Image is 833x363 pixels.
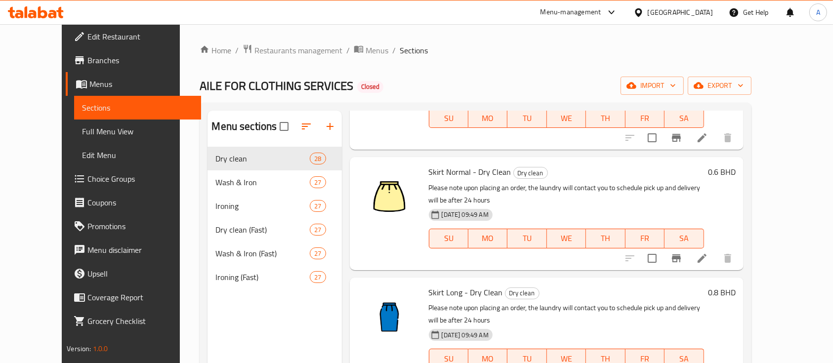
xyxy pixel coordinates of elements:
div: Wash & Iron27 [208,170,341,194]
span: Upsell [87,268,193,280]
span: Sections [82,102,193,114]
span: Select to update [642,248,663,269]
span: Menu disclaimer [87,244,193,256]
div: items [310,153,326,164]
img: Skirt Normal - Dry Clean [358,165,421,228]
span: SA [668,231,700,245]
button: SU [429,229,468,248]
span: TU [511,111,542,125]
span: Edit Menu [82,149,193,161]
div: Dry clean [513,167,548,179]
li: / [346,44,350,56]
span: Ironing [215,200,310,212]
a: Upsell [66,262,201,285]
div: items [310,176,326,188]
span: [DATE] 09:49 AM [438,210,493,219]
span: Closed [357,82,383,91]
span: MO [472,231,503,245]
span: Restaurants management [254,44,342,56]
span: Dry clean (Fast) [215,224,310,236]
span: FR [629,111,661,125]
button: Add section [318,115,342,138]
li: / [392,44,396,56]
div: Ironing27 [208,194,341,218]
a: Edit Restaurant [66,25,201,48]
span: Branches [87,54,193,66]
span: Coverage Report [87,291,193,303]
a: Menus [354,44,388,57]
button: TU [507,108,546,128]
a: Choice Groups [66,167,201,191]
span: A [816,7,820,18]
p: Please note upon placing an order, the laundry will contact you to schedule pick up and delivery ... [429,182,704,206]
img: Skirt Long - Dry Clean [358,285,421,349]
span: Edit Restaurant [87,31,193,42]
span: Coupons [87,197,193,208]
button: import [621,77,684,95]
button: MO [468,229,507,248]
span: Sort sections [294,115,318,138]
a: Edit Menu [74,143,201,167]
h2: Menu sections [211,119,277,134]
span: TH [590,231,621,245]
span: MO [472,111,503,125]
span: 27 [310,273,325,282]
span: WE [551,231,582,245]
a: Restaurants management [243,44,342,57]
div: [GEOGRAPHIC_DATA] [648,7,713,18]
div: Dry clean28 [208,147,341,170]
a: Menus [66,72,201,96]
span: Select to update [642,127,663,148]
span: SA [668,111,700,125]
button: TU [507,229,546,248]
a: Full Menu View [74,120,201,143]
span: Choice Groups [87,173,193,185]
a: Edit menu item [696,132,708,144]
li: / [235,44,239,56]
div: items [310,224,326,236]
div: items [310,247,326,259]
a: Branches [66,48,201,72]
button: FR [625,229,665,248]
button: SA [665,108,704,128]
span: FR [629,231,661,245]
span: 1.0.0 [93,342,108,355]
button: TH [586,108,625,128]
span: [DATE] 09:49 AM [438,330,493,340]
a: Coupons [66,191,201,214]
span: SU [433,231,464,245]
span: Full Menu View [82,125,193,137]
a: Menu disclaimer [66,238,201,262]
span: import [628,80,676,92]
a: Edit menu item [696,252,708,264]
a: Promotions [66,214,201,238]
span: TH [590,111,621,125]
div: Ironing (Fast)27 [208,265,341,289]
span: 28 [310,154,325,163]
nav: Menu sections [208,143,341,293]
span: Wash & Iron [215,176,310,188]
button: FR [625,108,665,128]
p: Please note upon placing an order, the laundry will contact you to schedule pick up and delivery ... [429,302,704,326]
span: Ironing (Fast) [215,271,310,283]
span: 27 [310,249,325,258]
span: Wash & Iron (Fast) [215,247,310,259]
div: Closed [357,81,383,93]
div: Dry clean (Fast)27 [208,218,341,242]
span: TU [511,231,542,245]
a: Home [200,44,231,56]
span: Version: [67,342,91,355]
span: Promotions [87,220,193,232]
span: Dry clean [505,287,539,299]
span: 27 [310,202,325,211]
button: delete [716,126,740,150]
h6: 0.6 BHD [708,165,736,179]
div: items [310,200,326,212]
button: MO [468,108,507,128]
button: TH [586,229,625,248]
span: SU [433,111,464,125]
div: Wash & Iron (Fast)27 [208,242,341,265]
button: WE [547,229,586,248]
